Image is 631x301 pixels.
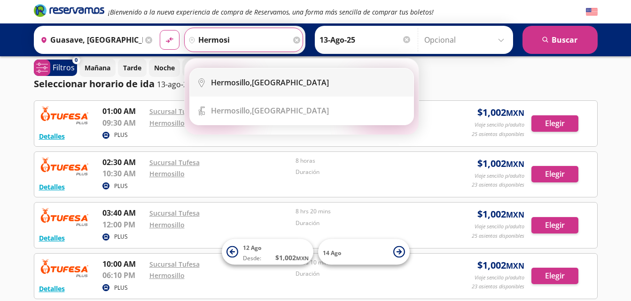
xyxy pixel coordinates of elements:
span: 0 [75,56,78,64]
a: Hermosillo [149,169,185,178]
span: Desde: [243,254,261,263]
input: Buscar Destino [185,28,291,52]
a: Sucursal Tufesa [149,260,200,269]
button: Detalles [39,233,65,243]
p: PLUS [114,284,128,292]
p: 13-ago-25 [157,79,192,90]
p: PLUS [114,182,128,190]
span: $ 1,002 [477,258,524,272]
small: MXN [506,108,524,118]
p: 8 hrs 20 mins [296,207,437,216]
button: Elegir [531,115,578,132]
p: 25 asientos disponibles [472,130,524,138]
button: Detalles [39,284,65,293]
button: 12 AgoDesde:$1,002MXN [222,239,313,265]
button: Detalles [39,182,65,192]
p: 06:10 PM [102,270,145,281]
p: Duración [296,219,437,227]
a: Sucursal Tufesa [149,209,200,218]
p: 10:00 AM [102,258,145,270]
button: Elegir [531,268,578,284]
button: Detalles [39,131,65,141]
button: Buscar [522,26,598,54]
input: Buscar Origen [37,28,143,52]
input: Opcional [424,28,508,52]
button: 14 Ago [318,239,410,265]
button: Noche [149,59,180,77]
span: $ 1,002 [477,157,524,171]
p: 03:40 AM [102,207,145,218]
small: MXN [506,159,524,169]
p: Filtros [53,62,75,73]
button: English [586,6,598,18]
p: Duración [296,270,437,278]
p: Viaje sencillo p/adulto [475,274,524,282]
a: Hermosillo [149,119,185,128]
p: Viaje sencillo p/adulto [475,172,524,180]
span: 14 Ago [323,248,341,256]
img: RESERVAMOS [39,258,91,277]
input: Elegir Fecha [319,28,412,52]
p: 23 asientos disponibles [472,181,524,189]
span: $ 1,002 [477,105,524,120]
p: 8 horas [296,157,437,165]
p: Noche [154,63,175,73]
span: $ 1,002 [275,253,309,263]
button: Elegir [531,217,578,233]
em: ¡Bienvenido a la nueva experiencia de compra de Reservamos, una forma más sencilla de comprar tus... [108,8,434,16]
p: 23 asientos disponibles [472,283,524,291]
button: 0Filtros [34,60,77,76]
p: PLUS [114,131,128,139]
i: Brand Logo [34,3,104,17]
button: Mañana [79,59,116,77]
p: 09:30 AM [102,117,145,128]
small: MXN [296,255,309,262]
p: Tarde [123,63,141,73]
button: Elegir [531,166,578,182]
p: 25 asientos disponibles [472,232,524,240]
p: 01:00 AM [102,105,145,117]
b: Hermosillo, [211,77,252,88]
div: [GEOGRAPHIC_DATA] [211,77,329,88]
button: Tarde [118,59,147,77]
small: MXN [506,210,524,220]
a: Brand Logo [34,3,104,20]
img: RESERVAMOS [39,207,91,226]
p: 12:00 PM [102,219,145,230]
span: $ 1,002 [477,207,524,221]
p: Viaje sencillo p/adulto [475,223,524,231]
b: Hermosillo, [211,105,252,116]
p: Mañana [85,63,110,73]
a: Sucursal Tufesa [149,158,200,167]
div: [GEOGRAPHIC_DATA] [211,105,329,116]
p: 10:30 AM [102,168,145,179]
p: Viaje sencillo p/adulto [475,121,524,129]
a: Hermosillo [149,220,185,229]
img: RESERVAMOS [39,105,91,124]
p: 02:30 AM [102,157,145,168]
p: PLUS [114,233,128,241]
a: Sucursal Tufesa [149,107,200,116]
span: 12 Ago [243,244,261,252]
p: Duración [296,168,437,176]
small: MXN [506,261,524,271]
img: RESERVAMOS [39,157,91,175]
p: Seleccionar horario de ida [34,77,155,91]
a: Hermosillo [149,271,185,280]
button: Madrugada [182,59,229,77]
